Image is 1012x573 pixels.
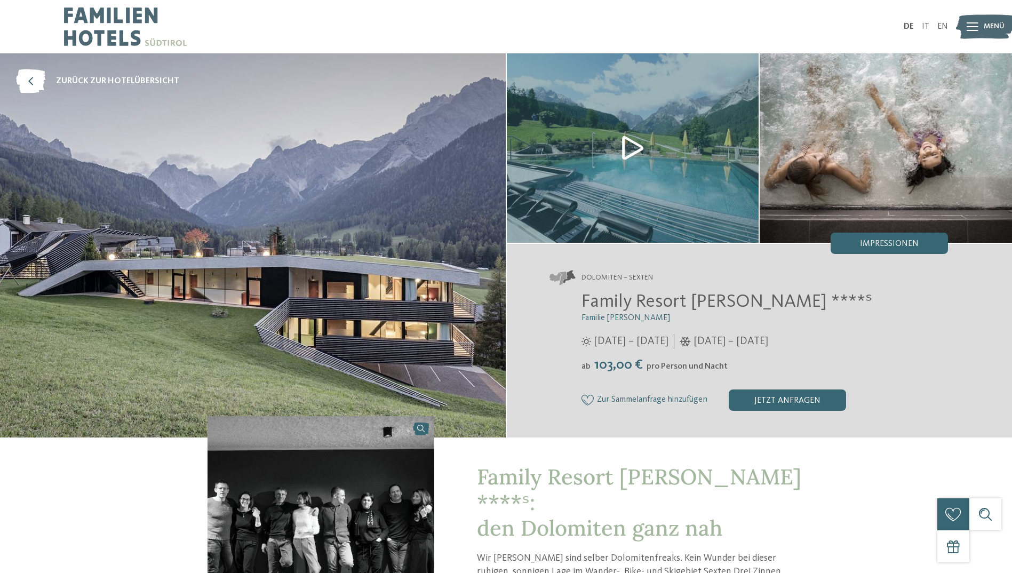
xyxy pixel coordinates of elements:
a: zurück zur Hotelübersicht [16,69,179,93]
div: jetzt anfragen [729,389,846,411]
span: [DATE] – [DATE] [594,334,668,349]
span: Family Resort [PERSON_NAME] ****ˢ [581,292,872,311]
img: Unser Familienhotel in Sexten, euer Urlaubszuhause in den Dolomiten [507,53,759,243]
span: ab [581,362,591,371]
span: Family Resort [PERSON_NAME] ****ˢ: den Dolomiten ganz nah [477,463,801,542]
span: Menü [984,21,1005,32]
span: Familie [PERSON_NAME] [581,314,670,322]
i: Öffnungszeiten im Sommer [581,337,591,346]
span: pro Person und Nacht [647,362,728,371]
span: zurück zur Hotelübersicht [56,75,179,87]
a: IT [922,22,929,31]
a: DE [904,22,914,31]
a: EN [937,22,948,31]
span: Impressionen [860,240,919,248]
img: Unser Familienhotel in Sexten, euer Urlaubszuhause in den Dolomiten [760,53,1012,243]
span: 103,00 € [592,358,646,372]
span: Zur Sammelanfrage hinzufügen [597,395,707,405]
i: Öffnungszeiten im Winter [680,337,691,346]
span: Dolomiten – Sexten [581,273,653,283]
span: [DATE] – [DATE] [694,334,768,349]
